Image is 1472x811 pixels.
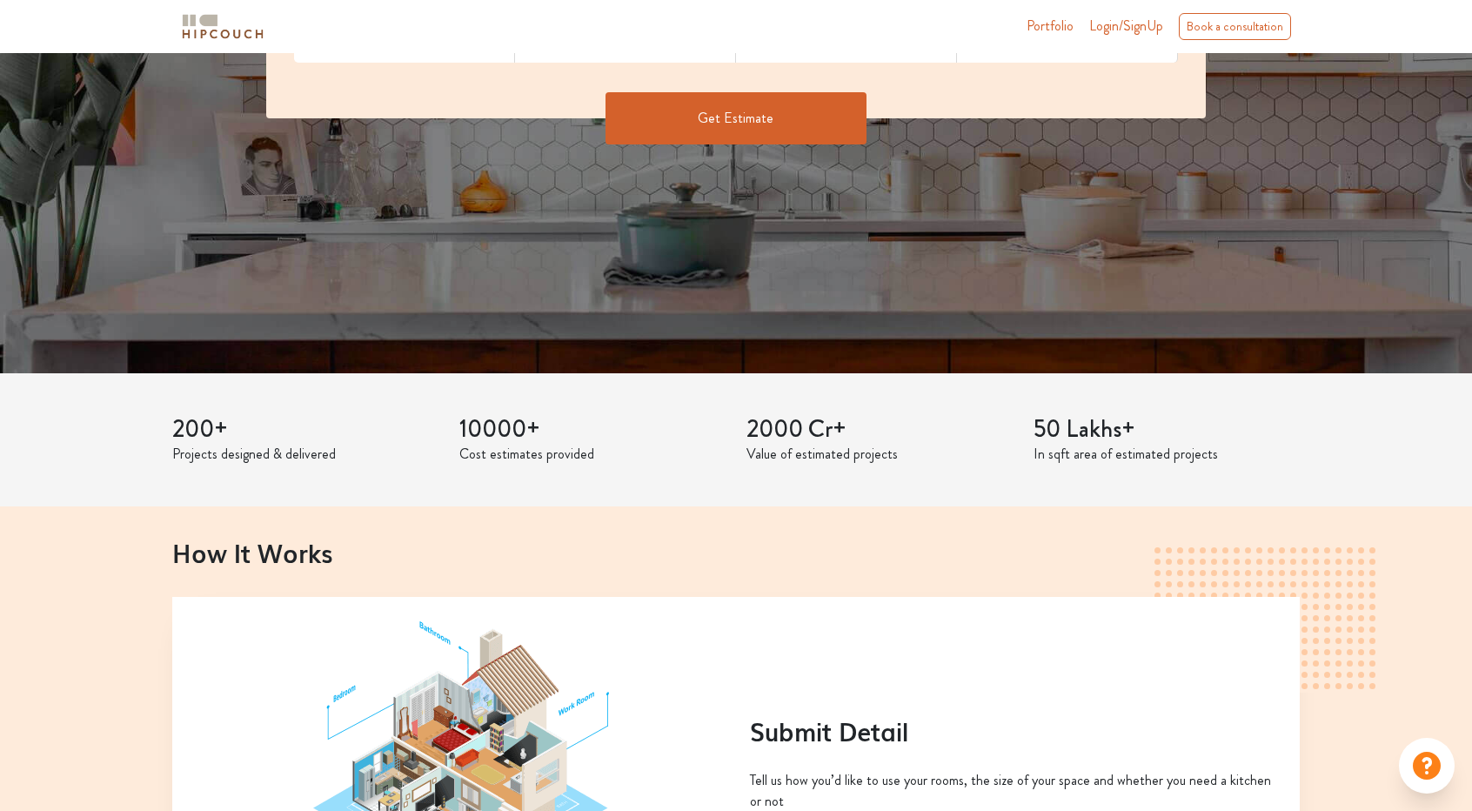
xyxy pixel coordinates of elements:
[606,92,866,144] button: Get Estimate
[172,538,1300,567] h2: How It Works
[459,415,726,445] h3: 10000+
[459,444,726,465] p: Cost estimates provided
[179,11,266,42] img: logo-horizontal.svg
[1034,415,1300,445] h3: 50 Lakhs+
[1089,16,1163,36] span: Login/SignUp
[746,444,1013,465] p: Value of estimated projects
[1179,13,1291,40] div: Book a consultation
[1034,444,1300,465] p: In sqft area of estimated projects
[746,415,1013,445] h3: 2000 Cr+
[179,7,266,46] span: logo-horizontal.svg
[172,444,438,465] p: Projects designed & delivered
[1027,16,1074,37] a: Portfolio
[172,415,438,445] h3: 200+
